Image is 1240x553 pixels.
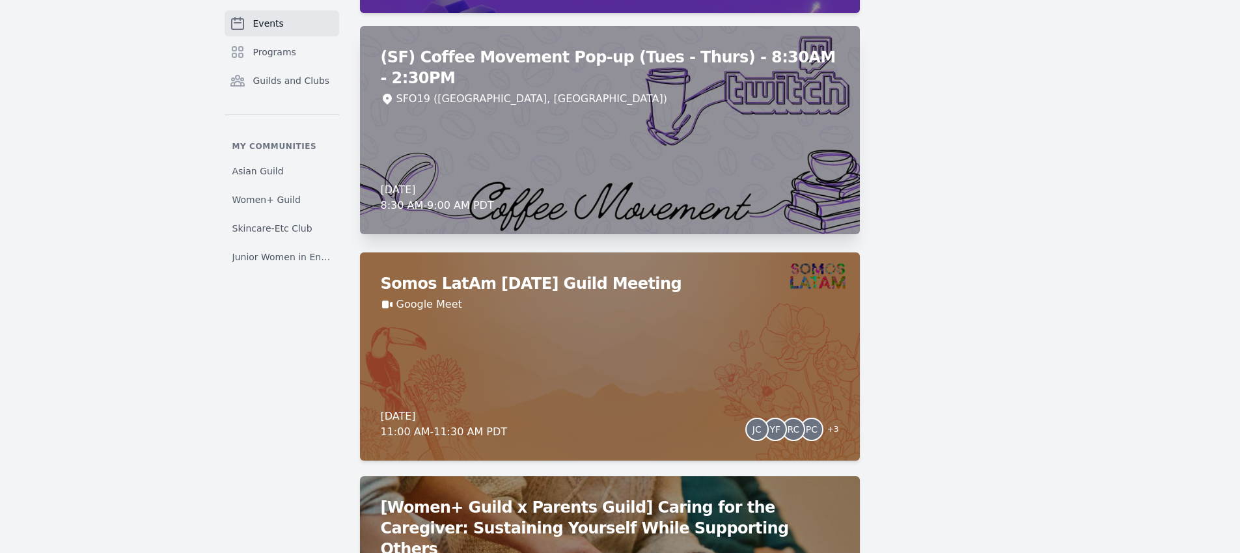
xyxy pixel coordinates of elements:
a: Somos LatAm [DATE] Guild MeetingGoogle Meet[DATE]11:00 AM-11:30 AM PDTJCYFRCPC+3 [360,252,860,461]
span: Women+ Guild [232,193,301,206]
span: Events [253,17,284,30]
a: Programs [225,39,339,65]
a: Junior Women in Engineering Club [225,245,339,269]
span: RC [787,425,799,434]
a: Skincare-Etc Club [225,217,339,240]
span: + 3 [820,422,839,440]
span: Skincare-Etc Club [232,222,312,235]
a: Women+ Guild [225,188,339,211]
a: Guilds and Clubs [225,68,339,94]
a: (SF) Coffee Movement Pop-up (Tues - Thurs) - 8:30AM - 2:30PMSFO19 ([GEOGRAPHIC_DATA], [GEOGRAPHIC... [360,26,860,234]
h2: Somos LatAm [DATE] Guild Meeting [381,273,839,294]
span: YF [769,425,780,434]
span: JC [752,425,762,434]
a: Asian Guild [225,159,339,183]
span: PC [806,425,818,434]
a: Google Meet [396,297,462,312]
h2: (SF) Coffee Movement Pop-up (Tues - Thurs) - 8:30AM - 2:30PM [381,47,839,88]
span: Junior Women in Engineering Club [232,250,331,263]
a: Events [225,10,339,36]
p: My communities [225,141,339,152]
span: Programs [253,46,296,59]
nav: Sidebar [225,10,339,269]
div: [DATE] 11:00 AM - 11:30 AM PDT [381,409,508,440]
div: [DATE] 8:30 AM - 9:00 AM PDT [381,182,494,213]
span: Asian Guild [232,165,284,178]
span: Guilds and Clubs [253,74,330,87]
div: SFO19 ([GEOGRAPHIC_DATA], [GEOGRAPHIC_DATA]) [396,91,667,107]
